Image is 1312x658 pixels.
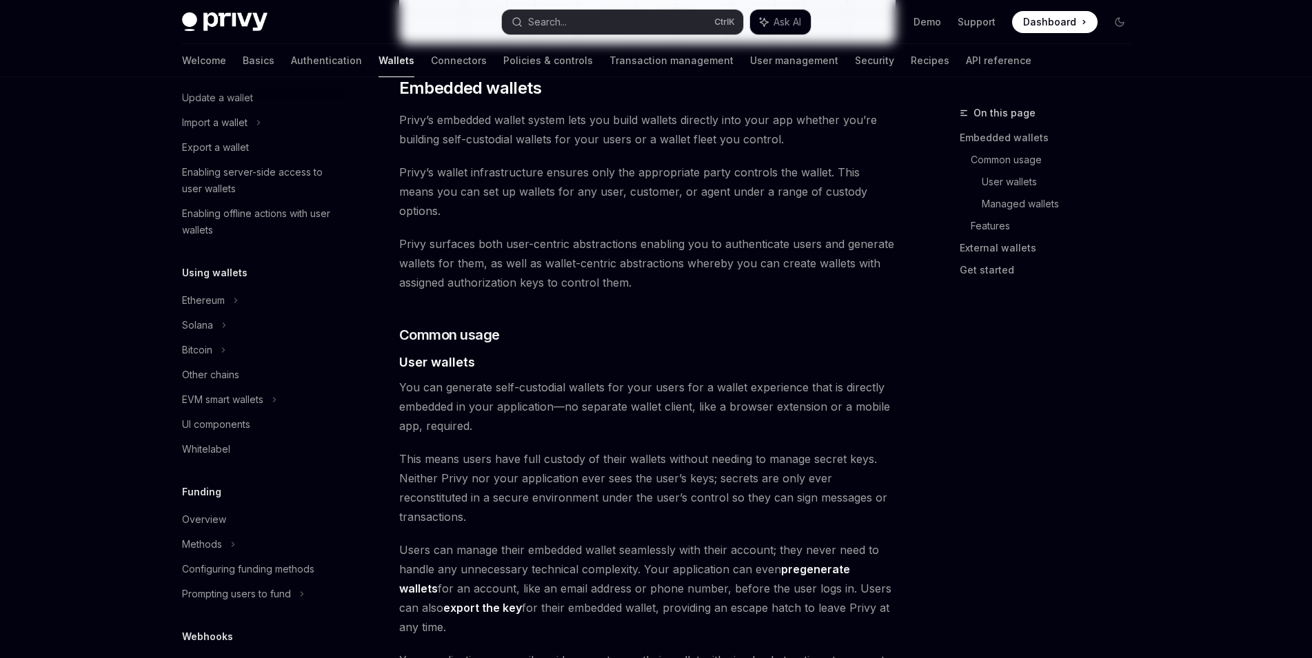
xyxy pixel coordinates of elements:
a: Whitelabel [171,437,347,462]
div: Search... [528,14,567,30]
a: Export a wallet [171,135,347,160]
button: Ask AI [750,10,811,34]
a: Get started [960,259,1142,281]
a: Transaction management [609,44,734,77]
a: Managed wallets [982,193,1142,215]
a: Connectors [431,44,487,77]
span: Privy’s wallet infrastructure ensures only the appropriate party controls the wallet. This means ... [399,163,896,220]
div: Enabling server-side access to user wallets [182,164,339,197]
a: export the key [443,601,522,615]
div: Solana [182,317,213,333]
span: Ask AI [774,15,801,29]
a: Authentication [291,44,362,77]
a: External wallets [960,237,1142,259]
a: Common usage [971,149,1142,171]
div: EVM smart wallets [182,391,263,408]
a: Enabling server-side access to user wallets [171,160,347,201]
div: Prompting users to fund [182,586,291,602]
a: Welcome [182,44,226,77]
span: Privy’s embedded wallet system lets you build wallets directly into your app whether you’re build... [399,110,896,149]
span: Privy surfaces both user-centric abstractions enabling you to authenticate users and generate wal... [399,234,896,292]
span: This means users have full custody of their wallets without needing to manage secret keys. Neithe... [399,449,896,526]
h5: Webhooks [182,628,233,645]
a: Wallets [379,44,414,77]
span: Ctrl K [714,17,735,28]
button: Search...CtrlK [502,10,743,34]
h5: Using wallets [182,265,248,281]
a: Features [971,215,1142,237]
a: Basics [243,44,274,77]
div: Enabling offline actions with user wallets [182,205,339,238]
span: User wallets [399,353,475,371]
span: Embedded wallets [399,77,541,99]
a: Configuring funding methods [171,557,347,582]
div: Overview [182,511,226,528]
div: Ethereum [182,292,225,309]
a: Recipes [911,44,949,77]
div: Bitcoin [182,342,212,358]
a: UI components [171,412,347,437]
a: Policies & controls [503,44,593,77]
div: UI components [182,416,250,433]
a: User wallets [982,171,1142,193]
span: Common usage [399,325,500,345]
a: Other chains [171,362,347,387]
span: Users can manage their embedded wallet seamlessly with their account; they never need to handle a... [399,540,896,637]
div: Import a wallet [182,114,248,131]
a: API reference [966,44,1031,77]
img: dark logo [182,12,268,32]
a: User management [750,44,838,77]
div: Whitelabel [182,441,230,457]
span: On this page [973,105,1036,121]
a: Demo [914,15,941,29]
div: Export a wallet [182,139,249,156]
a: Support [958,15,996,29]
a: Enabling offline actions with user wallets [171,201,347,243]
span: You can generate self-custodial wallets for your users for a wallet experience that is directly e... [399,378,896,435]
div: Methods [182,536,222,553]
div: Configuring funding methods [182,561,314,577]
a: Embedded wallets [960,127,1142,149]
div: Other chains [182,367,239,383]
a: Security [855,44,894,77]
h5: Funding [182,484,221,500]
span: Dashboard [1023,15,1076,29]
a: Dashboard [1012,11,1098,33]
button: Toggle dark mode [1109,11,1131,33]
a: Overview [171,507,347,532]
